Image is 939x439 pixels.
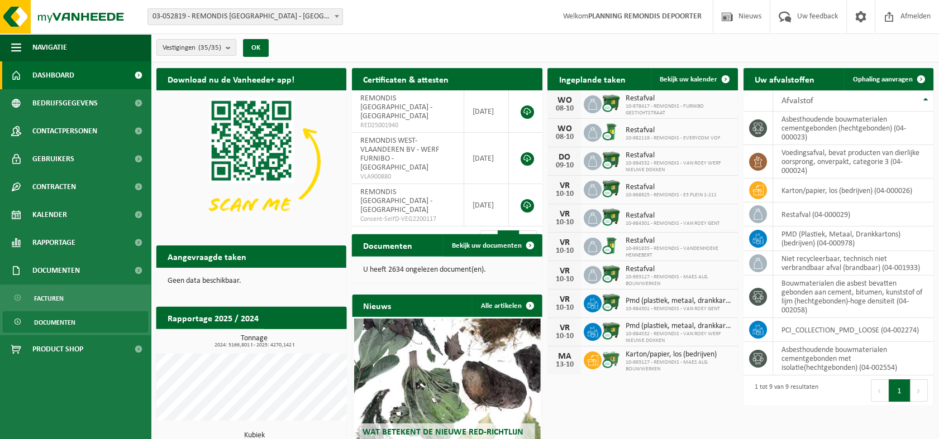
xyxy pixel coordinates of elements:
[360,215,455,224] span: Consent-SelfD-VEG2200117
[625,135,720,142] span: 10-982119 - REMONDIS - EVERYCOM VOF
[651,68,737,90] a: Bekijk uw kalender
[32,33,67,61] span: Navigatie
[602,122,621,141] img: WB-0240-CU
[773,226,933,251] td: PMD (Plastiek, Metaal, Drankkartons) (bedrijven) (04-000978)
[32,201,67,229] span: Kalender
[168,277,335,285] p: Geen data beschikbaar.
[625,331,732,344] span: 10-984532 - REMONDIS - VAN ROEY WERF NIEUWE DOKKEN
[352,68,460,90] h2: Certificaten & attesten
[625,237,732,245] span: Restafval
[363,266,531,274] p: U heeft 2634 ongelezen document(en).
[625,306,732,312] span: 10-984301 - REMONDIS - VAN ROEY GENT
[553,105,575,113] div: 08-10
[889,379,911,402] button: 1
[602,264,621,283] img: WB-1100-CU
[773,112,933,145] td: asbesthoudende bouwmaterialen cementgebonden (hechtgebonden) (04-000023)
[602,179,621,198] img: WB-1100-CU
[553,267,575,276] div: VR
[773,145,933,179] td: voedingsafval, bevat producten van dierlijke oorsprong, onverpakt, categorie 3 (04-000024)
[625,359,732,373] span: 10-993127 - REMONDIS - MAES ALG. BOUWWERKEN
[625,103,732,117] span: 10-978417 - REMONDIS - FURNIBO GESTICHTSTRAAT
[198,44,221,51] count: (35/35)
[32,61,74,89] span: Dashboard
[360,188,432,214] span: REMONDIS [GEOGRAPHIC_DATA] - [GEOGRAPHIC_DATA]
[553,219,575,226] div: 10-10
[602,236,621,255] img: WB-0240-CU
[452,242,522,249] span: Bekijk uw documenten
[625,151,732,160] span: Restafval
[625,211,719,220] span: Restafval
[625,192,716,199] span: 10-968925 - REMONDIS - E3 PLEIN 1-211
[156,245,258,267] h2: Aangevraagde taken
[773,276,933,318] td: bouwmaterialen die asbest bevatten gebonden aan cement, bitumen, kunststof of lijm (hechtgebonden...
[360,94,432,120] span: REMONDIS [GEOGRAPHIC_DATA] - [GEOGRAPHIC_DATA]
[625,160,732,173] span: 10-984532 - REMONDIS - VAN ROEY WERF NIEUWE DOKKEN
[464,90,509,133] td: [DATE]
[553,181,575,190] div: VR
[553,324,575,332] div: VR
[602,151,621,170] img: WB-1100-CU
[553,276,575,283] div: 10-10
[32,89,98,117] span: Bedrijfsgegevens
[625,126,720,135] span: Restafval
[773,318,933,342] td: PCI_COLLECTION_PMD_LOOSE (04-002274)
[464,133,509,184] td: [DATE]
[743,68,826,90] h2: Uw afvalstoffen
[773,202,933,226] td: restafval (04-000029)
[553,304,575,312] div: 10-10
[360,137,439,172] span: REMONDIS WEST-VLAANDEREN BV - WERF FURNIBO - [GEOGRAPHIC_DATA]
[162,342,346,348] span: 2024: 5166,801 t - 2025: 4270,142 t
[773,342,933,375] td: asbesthoudende bouwmaterialen cementgebonden met isolatie(hechtgebonden) (04-002554)
[472,295,541,317] a: Alle artikelen
[553,332,575,340] div: 10-10
[853,76,913,83] span: Ophaling aanvragen
[625,322,732,331] span: Pmd (plastiek, metaal, drankkartons) (bedrijven)
[3,311,148,332] a: Documenten
[162,335,346,348] h3: Tonnage
[360,172,455,181] span: VLA900880
[625,274,732,287] span: 10-993127 - REMONDIS - MAES ALG. BOUWWERKEN
[156,68,306,90] h2: Download nu de Vanheede+ app!
[547,68,636,90] h2: Ingeplande taken
[625,183,716,192] span: Restafval
[588,12,702,21] strong: PLANNING REMONDIS DEPOORTER
[602,94,621,113] img: WB-1100-CU
[553,352,575,361] div: MA
[553,238,575,247] div: VR
[553,133,575,141] div: 08-10
[553,153,575,162] div: DO
[844,68,932,90] a: Ophaling aanvragen
[625,265,732,274] span: Restafval
[553,162,575,170] div: 09-10
[156,307,270,329] h2: Rapportage 2025 / 2024
[749,378,818,403] div: 1 tot 9 van 9 resultaten
[625,94,732,103] span: Restafval
[553,96,575,105] div: WO
[660,76,717,83] span: Bekijk uw kalender
[34,312,75,333] span: Documenten
[156,39,236,56] button: Vestigingen(35/35)
[602,350,621,369] img: WB-0660-CU
[553,361,575,369] div: 13-10
[32,335,83,363] span: Product Shop
[3,287,148,308] a: Facturen
[147,8,343,25] span: 03-052819 - REMONDIS WEST-VLAANDEREN - OOSTENDE
[352,234,423,256] h2: Documenten
[156,90,346,233] img: Download de VHEPlus App
[625,297,732,306] span: Pmd (plastiek, metaal, drankkartons) (bedrijven)
[32,173,76,201] span: Contracten
[360,121,455,130] span: RED25001940
[34,288,64,309] span: Facturen
[32,117,97,145] span: Contactpersonen
[602,293,621,312] img: WB-1100-CU
[32,145,74,173] span: Gebruikers
[553,190,575,198] div: 10-10
[871,379,889,402] button: Previous
[553,124,575,133] div: WO
[32,229,75,257] span: Rapportage
[464,184,509,226] td: [DATE]
[243,39,269,57] button: OK
[625,245,732,259] span: 10-991835 - REMONDIS - VANDENHOEKE HENNEBERT
[773,179,933,202] td: karton/papier, los (bedrijven) (04-000026)
[625,350,732,359] span: Karton/papier, los (bedrijven)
